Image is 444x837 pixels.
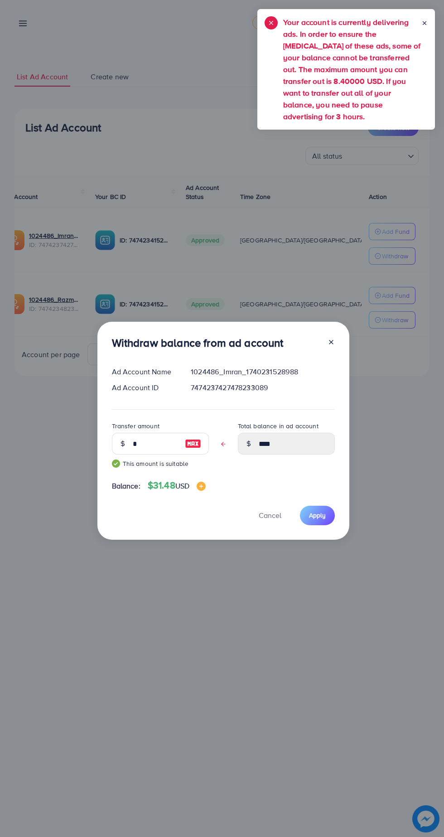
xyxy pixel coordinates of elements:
label: Transfer amount [112,421,159,431]
div: 1024486_Imran_1740231528988 [183,367,342,377]
h5: Your account is currently delivering ads. In order to ensure the [MEDICAL_DATA] of these ads, som... [283,16,421,122]
span: Balance: [112,481,140,491]
img: guide [112,460,120,468]
span: Apply [309,511,326,520]
button: Apply [300,506,335,525]
label: Total balance in ad account [238,421,319,431]
span: Cancel [259,510,281,520]
div: Ad Account ID [105,382,184,393]
div: Ad Account Name [105,367,184,377]
span: USD [175,481,189,491]
img: image [185,438,201,449]
img: image [197,482,206,491]
div: 7474237427478233089 [183,382,342,393]
button: Cancel [247,506,293,525]
h3: Withdraw balance from ad account [112,336,284,349]
small: This amount is suitable [112,459,209,468]
h4: $31.48 [148,480,206,491]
